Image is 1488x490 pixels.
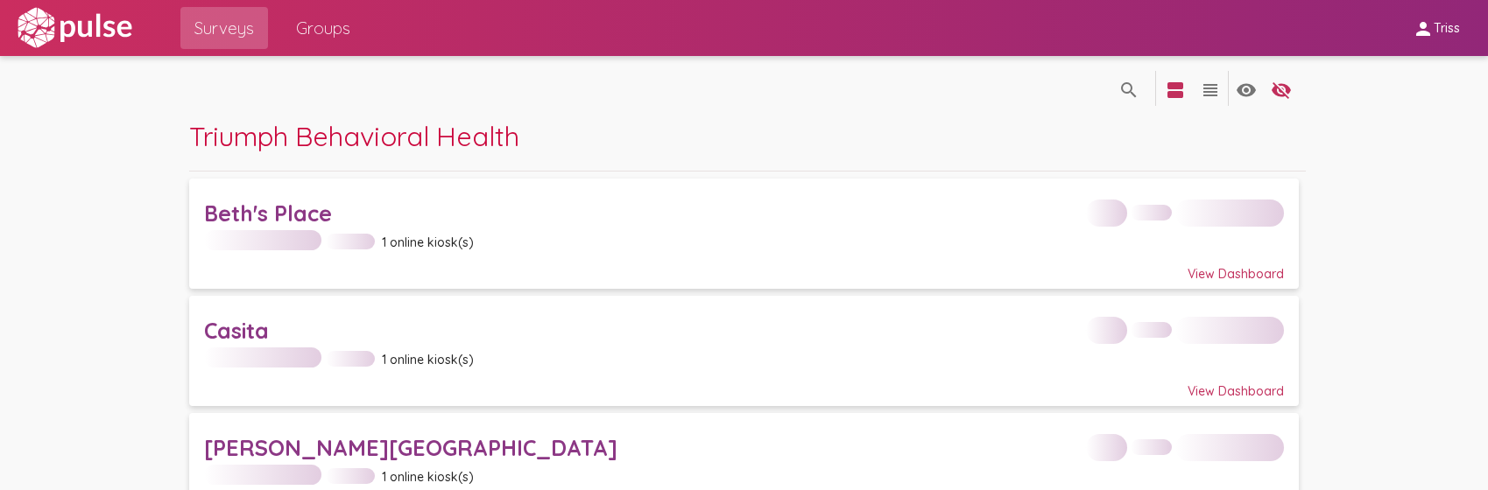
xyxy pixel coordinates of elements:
[189,296,1299,406] a: Casita1 online kiosk(s)View Dashboard
[1193,71,1228,106] button: language
[296,12,350,44] span: Groups
[204,199,1079,227] div: Beth's Place
[204,434,1079,461] div: [PERSON_NAME][GEOGRAPHIC_DATA]
[1413,18,1434,39] mat-icon: person
[1399,11,1474,44] button: Triss
[204,317,1079,344] div: Casita
[1200,80,1221,101] mat-icon: language
[382,234,474,250] span: 1 online kiosk(s)
[204,367,1285,399] div: View Dashboard
[282,7,364,49] a: Groups
[1111,71,1146,106] button: language
[1158,71,1193,106] button: language
[1271,80,1292,101] mat-icon: language
[180,7,268,49] a: Surveys
[189,119,519,153] span: Triumph Behavioral Health
[204,250,1285,282] div: View Dashboard
[382,352,474,367] span: 1 online kiosk(s)
[1165,80,1186,101] mat-icon: language
[194,12,254,44] span: Surveys
[1236,80,1257,101] mat-icon: language
[14,6,135,50] img: white-logo.svg
[1229,71,1264,106] button: language
[1264,71,1299,106] button: language
[189,178,1299,289] a: Beth's Place1 online kiosk(s)View Dashboard
[1118,80,1139,101] mat-icon: language
[382,469,474,485] span: 1 online kiosk(s)
[1434,21,1460,37] span: Triss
